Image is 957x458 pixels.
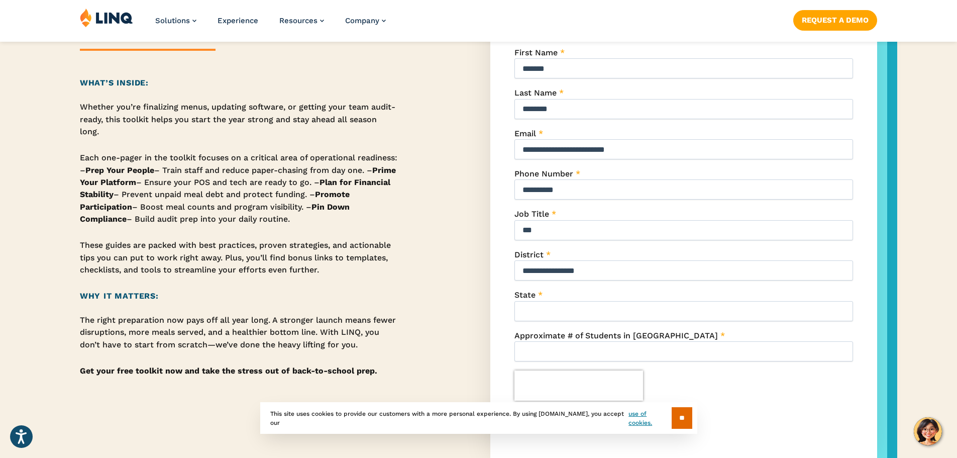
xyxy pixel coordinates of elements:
[155,8,386,41] nav: Primary Navigation
[80,202,350,224] strong: Pin Down Compliance
[514,169,573,178] span: Phone Number
[80,239,398,276] p: These guides are packed with best practices, proven strategies, and actionable tips you can put t...
[80,165,396,187] strong: Prime Your Platform
[80,101,398,138] p: Whether you’re finalizing menus, updating software, or getting your team audit-ready, this toolki...
[514,371,643,401] iframe: reCAPTCHA
[279,16,317,25] span: Resources
[80,77,398,89] h2: What’s Inside:
[514,250,544,259] span: District
[80,366,377,376] strong: Get your free toolkit now and take the stress out of back-to-school prep.
[85,165,154,175] strong: Prep Your People
[514,88,557,98] span: Last Name
[155,16,196,25] a: Solutions
[80,177,390,199] strong: Plan for Financial Stability
[628,409,671,427] a: use of cookies.
[80,190,350,211] strong: Promote Participation
[514,48,558,57] span: First Name
[345,16,386,25] a: Company
[514,290,536,300] span: State
[80,314,398,351] p: The right preparation now pays off all year long. A stronger launch means fewer disruptions, more...
[279,16,324,25] a: Resources
[218,16,258,25] a: Experience
[514,129,536,138] span: Email
[260,402,697,434] div: This site uses cookies to provide our customers with a more personal experience. By using [DOMAIN...
[80,152,398,225] p: Each one-pager in the toolkit focuses on a critical area of operational readiness: – – Train staf...
[155,16,190,25] span: Solutions
[514,331,718,340] span: Approximate # of Students in [GEOGRAPHIC_DATA]
[793,8,877,30] nav: Button Navigation
[80,290,398,302] h2: Why It Matters:
[345,16,379,25] span: Company
[80,8,133,27] img: LINQ | K‑12 Software
[514,209,549,219] span: Job Title
[793,10,877,30] a: Request a Demo
[914,417,942,445] button: Hello, have a question? Let’s chat.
